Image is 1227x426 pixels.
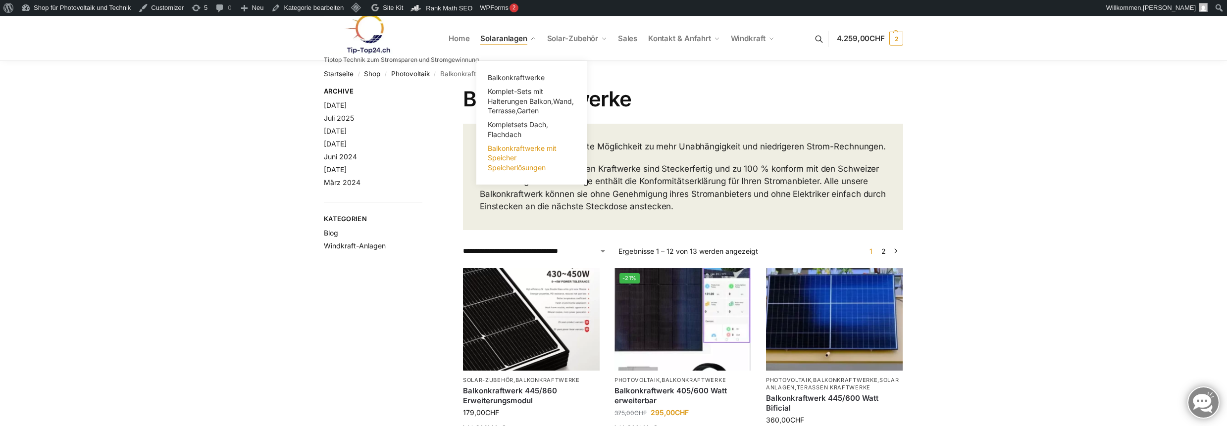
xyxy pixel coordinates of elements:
[790,416,804,424] span: CHF
[488,73,545,82] span: Balkonkraftwerke
[324,241,386,250] a: Windkraft-Anlagen
[675,408,689,417] span: CHF
[488,120,548,139] span: Kompletsets Dach, Flachdach
[837,24,903,53] a: 4.259,00CHF 2
[324,140,347,148] a: [DATE]
[837,34,885,43] span: 4.259,00
[324,229,338,237] a: Blog
[614,377,751,384] p: ,
[867,247,875,255] span: Seite 1
[1143,4,1196,11] span: [PERSON_NAME]
[480,34,527,43] span: Solaranlagen
[324,87,422,96] span: Archive
[766,377,903,392] p: , , ,
[766,393,903,413] a: Balkonkraftwerk 445/600 Watt Bificial
[463,408,499,417] bdi: 179,00
[614,409,647,417] bdi: 375,00
[892,246,900,256] a: →
[488,144,557,172] span: Balkonkraftwerke mit Speicher Speicherlösungen
[662,377,726,383] a: Balkonkraftwerke
[480,141,886,153] p: Balkonkraftwerk, die perfekte Möglichkeit zu mehr Unabhängigkeit und niedrigeren Strom-Rechnungen.
[324,114,354,122] a: Juli 2025
[480,163,886,213] p: Unsere Balkon und Terrassen Kraftwerke sind Steckerfertig und zu 100 % konform mit den Schweizer ...
[766,268,903,371] img: Solaranlage für den kleinen Balkon
[543,16,611,61] a: Solar-Zubehör
[488,87,574,115] span: Komplet-Sets mit Halterungen Balkon,Wand, Terrasse,Garten
[515,377,580,383] a: Balkonkraftwerke
[618,34,638,43] span: Sales
[731,34,766,43] span: Windkraft
[1199,3,1208,12] img: Benutzerbild von Rupert Spoddig
[463,87,903,111] h1: Balkonkraftwerke
[510,3,518,12] div: 2
[482,71,581,85] a: Balkonkraftwerke
[324,57,479,63] p: Tiptop Technik zum Stromsparen und Stromgewinnung
[613,16,641,61] a: Sales
[766,377,899,391] a: Solaranlagen
[463,246,607,256] select: Shop-Reihenfolge
[482,118,581,142] a: Kompletsets Dach, Flachdach
[889,32,903,46] span: 2
[482,85,581,118] a: Komplet-Sets mit Halterungen Balkon,Wand, Terrasse,Garten
[648,34,711,43] span: Kontakt & Anfahrt
[463,268,600,371] img: Balkonkraftwerk 445/860 Erweiterungsmodul
[614,268,751,371] a: -21%Steckerfertig Plug & Play mit 410 Watt
[422,87,428,98] button: Close filters
[463,386,600,405] a: Balkonkraftwerk 445/860 Erweiterungsmodul
[644,16,724,61] a: Kontakt & Anfahrt
[547,34,599,43] span: Solar-Zubehör
[726,16,778,61] a: Windkraft
[380,70,391,78] span: /
[383,4,403,11] span: Site Kit
[324,61,903,87] nav: Breadcrumb
[634,409,647,417] span: CHF
[614,386,751,405] a: Balkonkraftwerk 405/600 Watt erweiterbar
[614,268,751,371] img: Steckerfertig Plug & Play mit 410 Watt
[766,416,804,424] bdi: 360,00
[651,408,689,417] bdi: 295,00
[813,377,877,383] a: Balkonkraftwerke
[485,408,499,417] span: CHF
[324,178,360,187] a: März 2024
[426,4,472,12] span: Rank Math SEO
[614,377,660,383] a: Photovoltaik
[430,70,440,78] span: /
[797,384,870,391] a: Terassen Kraftwerke
[324,152,357,161] a: Juni 2024
[324,165,347,174] a: [DATE]
[324,214,422,224] span: Kategorien
[476,16,540,61] a: Solaranlagen
[482,142,581,175] a: Balkonkraftwerke mit Speicher Speicherlösungen
[463,377,513,383] a: Solar-Zubehör
[364,70,380,78] a: Shop
[618,246,758,256] p: Ergebnisse 1 – 12 von 13 werden angezeigt
[869,34,885,43] span: CHF
[837,16,903,62] nav: Cart contents
[391,70,430,78] a: Photovoltaik
[324,14,410,54] img: Solaranlagen, Speicheranlagen und Energiesparprodukte
[324,127,347,135] a: [DATE]
[324,70,354,78] a: Startseite
[463,377,600,384] p: ,
[864,246,903,256] nav: Produkt-Seitennummerierung
[324,101,347,109] a: [DATE]
[354,70,364,78] span: /
[766,377,811,383] a: Photovoltaik
[879,247,888,255] a: Seite 2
